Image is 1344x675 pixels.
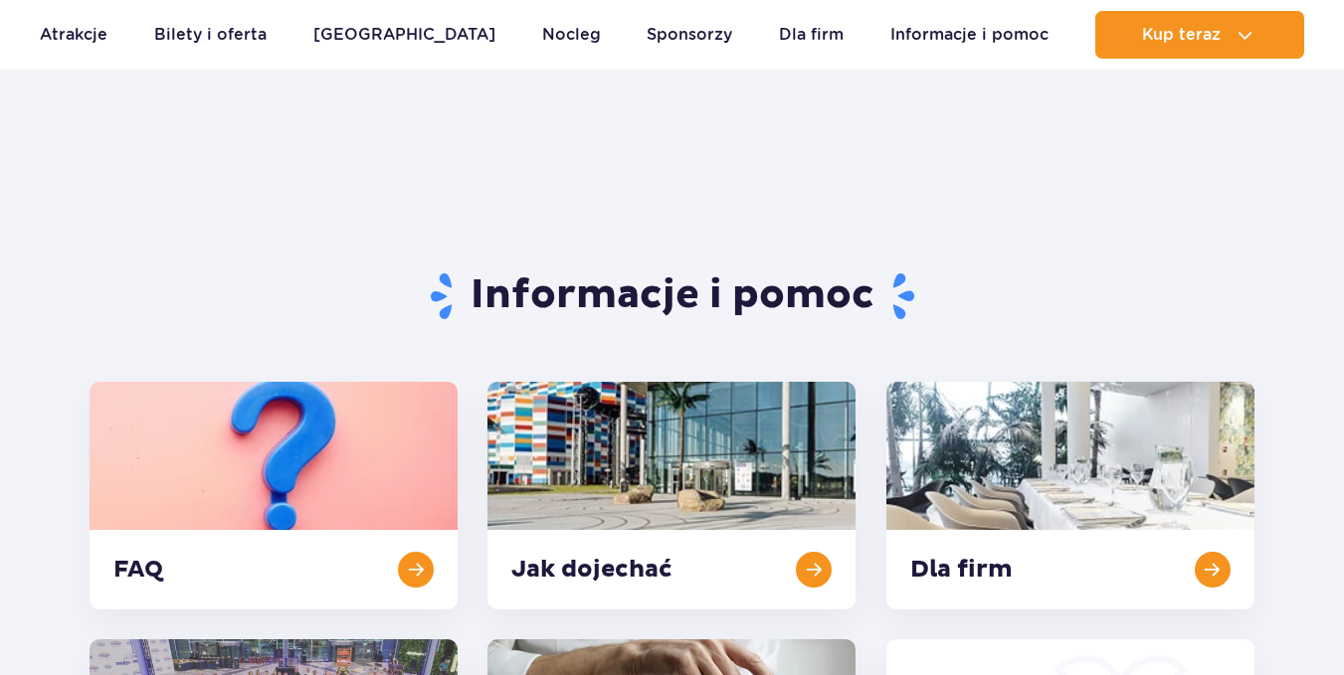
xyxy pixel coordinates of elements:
a: Nocleg [542,11,601,59]
h1: Informacje i pomoc [90,270,1254,322]
span: Kup teraz [1142,26,1221,44]
a: Informacje i pomoc [890,11,1049,59]
a: [GEOGRAPHIC_DATA] [313,11,495,59]
a: Atrakcje [40,11,107,59]
a: Bilety i oferta [154,11,267,59]
button: Kup teraz [1095,11,1304,59]
a: Sponsorzy [647,11,732,59]
a: Dla firm [779,11,844,59]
